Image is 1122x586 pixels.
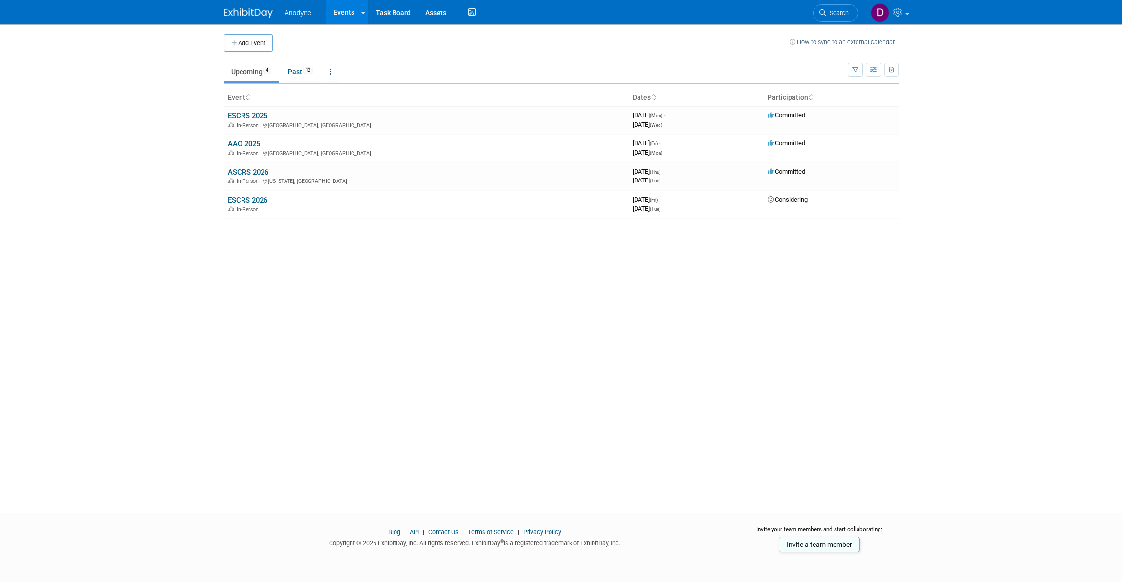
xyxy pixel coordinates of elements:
span: [DATE] [633,121,662,128]
a: ASCRS 2026 [228,168,268,177]
a: Search [813,4,858,22]
span: | [515,528,522,536]
a: Blog [388,528,400,536]
span: | [420,528,427,536]
span: (Mon) [650,150,662,156]
button: Add Event [224,34,273,52]
a: AAO 2025 [228,139,260,148]
span: Committed [768,168,805,175]
a: Sort by Participation Type [808,93,813,101]
span: - [659,196,660,203]
span: Committed [768,139,805,147]
div: [GEOGRAPHIC_DATA], [GEOGRAPHIC_DATA] [228,149,625,157]
span: - [659,139,660,147]
span: In-Person [237,122,262,129]
a: How to sync to an external calendar... [790,38,899,45]
span: [DATE] [633,112,665,119]
span: - [664,112,665,119]
th: Participation [764,90,899,106]
span: [DATE] [633,205,660,212]
img: In-Person Event [228,178,234,183]
span: [DATE] [633,177,660,184]
a: Past12 [281,63,321,81]
span: Considering [768,196,808,203]
div: [GEOGRAPHIC_DATA], [GEOGRAPHIC_DATA] [228,121,625,129]
a: API [410,528,419,536]
div: [US_STATE], [GEOGRAPHIC_DATA] [228,177,625,184]
span: (Tue) [650,206,660,212]
span: [DATE] [633,139,660,147]
span: (Thu) [650,169,660,175]
span: [DATE] [633,168,663,175]
a: Sort by Start Date [651,93,656,101]
a: Sort by Event Name [245,93,250,101]
span: In-Person [237,150,262,157]
div: Invite your team members and start collaborating: [741,525,899,540]
span: | [402,528,408,536]
sup: ® [500,539,504,544]
img: In-Person Event [228,122,234,127]
a: Upcoming4 [224,63,279,81]
span: (Wed) [650,122,662,128]
span: Committed [768,112,805,119]
span: 4 [263,67,271,74]
span: | [460,528,466,536]
a: Terms of Service [468,528,514,536]
img: In-Person Event [228,150,234,155]
span: Search [826,9,849,17]
a: Invite a team member [779,537,860,552]
a: Privacy Policy [523,528,561,536]
span: (Fri) [650,197,658,203]
span: (Tue) [650,178,660,183]
th: Dates [629,90,764,106]
th: Event [224,90,629,106]
div: Copyright © 2025 ExhibitDay, Inc. All rights reserved. ExhibitDay is a registered trademark of Ex... [224,537,726,548]
img: ExhibitDay [224,8,273,18]
span: In-Person [237,178,262,184]
span: [DATE] [633,196,660,203]
a: ESCRS 2026 [228,196,267,204]
span: [DATE] [633,149,662,156]
span: (Mon) [650,113,662,118]
span: - [662,168,663,175]
a: Contact Us [428,528,459,536]
span: Anodyne [285,9,311,17]
a: ESCRS 2025 [228,112,267,120]
img: In-Person Event [228,206,234,211]
span: (Fri) [650,141,658,146]
img: Dawn Jozwiak [871,3,889,22]
span: In-Person [237,206,262,213]
span: 12 [303,67,313,74]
